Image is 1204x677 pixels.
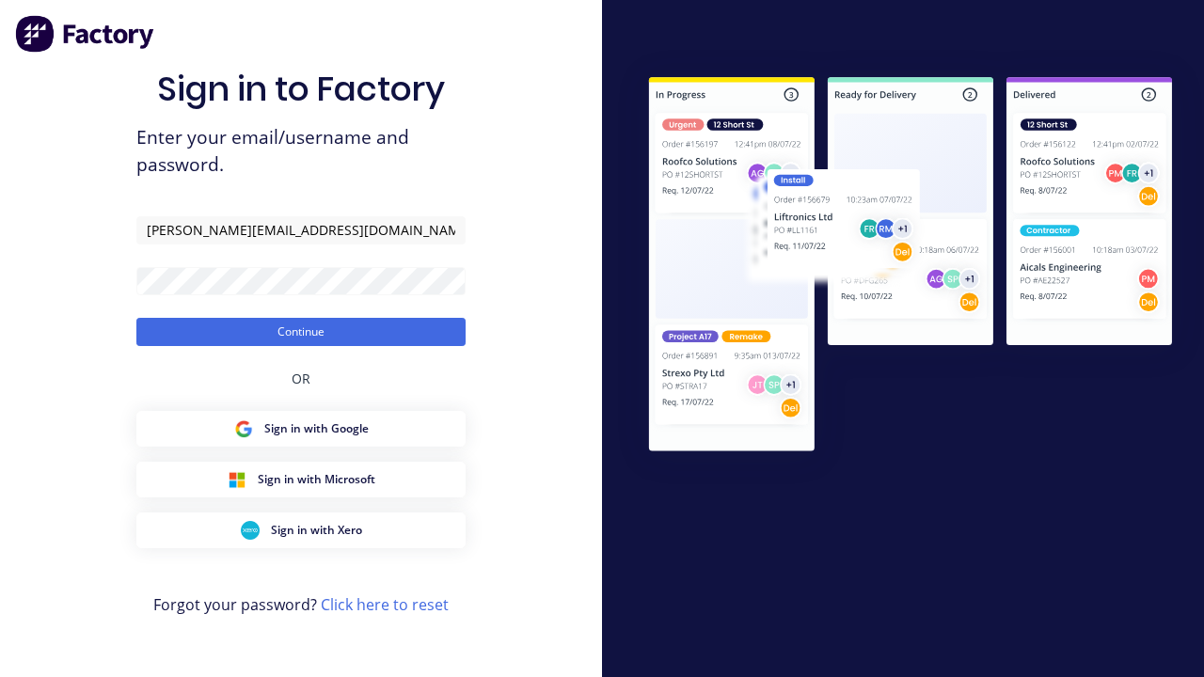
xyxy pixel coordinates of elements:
img: Xero Sign in [241,521,260,540]
img: Factory [15,15,156,53]
div: OR [292,346,310,411]
span: Forgot your password? [153,593,449,616]
button: Microsoft Sign inSign in with Microsoft [136,462,466,497]
button: Continue [136,318,466,346]
img: Microsoft Sign in [228,470,246,489]
button: Xero Sign inSign in with Xero [136,512,466,548]
span: Sign in with Google [264,420,369,437]
a: Click here to reset [321,594,449,615]
input: Email/Username [136,216,466,244]
span: Enter your email/username and password. [136,124,466,179]
span: Sign in with Microsoft [258,471,375,488]
img: Google Sign in [234,419,253,438]
img: Sign in [617,48,1204,485]
span: Sign in with Xero [271,522,362,539]
button: Google Sign inSign in with Google [136,411,466,447]
h1: Sign in to Factory [157,69,445,109]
